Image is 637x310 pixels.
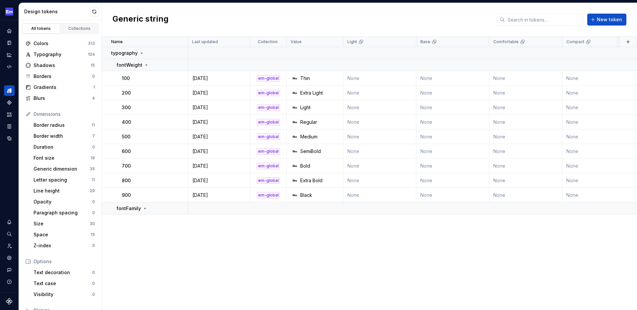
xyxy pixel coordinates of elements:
td: None [489,115,562,129]
div: Gradients [34,84,93,91]
div: Black [300,192,312,198]
div: Shadows [34,62,91,69]
div: Collections [63,26,96,31]
div: Borders [34,73,92,80]
a: Colors313 [23,38,98,49]
a: Shadows15 [23,60,98,71]
a: Gradients1 [23,82,98,93]
div: All tokens [25,26,58,31]
td: None [343,188,416,202]
div: [DATE] [188,119,249,125]
span: New token [597,16,622,23]
a: Border width7 [31,131,98,141]
p: Base [420,39,430,44]
td: None [343,71,416,86]
p: Light [347,39,357,44]
td: None [343,115,416,129]
div: 104 [88,52,95,57]
td: None [416,144,489,159]
p: Value [291,39,302,44]
div: em-global [257,133,280,140]
td: None [562,173,635,188]
td: None [416,100,489,115]
div: em-global [257,75,280,82]
td: None [416,86,489,100]
div: Extra Bold [300,177,322,184]
td: None [562,100,635,115]
td: None [343,100,416,115]
p: Name [111,39,123,44]
div: [DATE] [188,133,249,140]
td: None [489,71,562,86]
div: Analytics [4,49,15,60]
div: em-global [257,104,280,111]
img: e72e9e65-9f43-4cb3-89a7-ea83765f03bf.png [5,8,13,16]
td: None [343,159,416,173]
div: Bold [300,163,310,169]
div: [DATE] [188,75,249,82]
div: Medium [300,133,318,140]
td: None [416,159,489,173]
div: em-global [257,119,280,125]
div: [DATE] [188,163,249,169]
td: None [562,115,635,129]
a: Assets [4,109,15,120]
a: Typography104 [23,49,98,60]
div: Regular [300,119,317,125]
td: None [416,173,489,188]
div: em-global [257,148,280,155]
td: None [562,129,635,144]
p: Comfortable [493,39,519,44]
div: Code automation [4,61,15,72]
td: None [489,129,562,144]
td: None [489,159,562,173]
td: None [562,159,635,173]
td: None [416,115,489,129]
div: [DATE] [188,177,249,184]
td: None [489,100,562,115]
div: em-global [257,192,280,198]
a: Border radius11 [31,120,98,130]
td: None [343,173,416,188]
p: 200 [122,90,131,96]
div: Extra Light [300,90,323,96]
div: Typography [34,51,88,58]
div: SemiBold [300,148,321,155]
div: em-global [257,177,280,184]
a: Home [4,26,15,36]
div: Design tokens [24,8,90,15]
div: Border width [34,133,92,139]
td: None [489,86,562,100]
a: Data sources [4,133,15,144]
p: 300 [122,104,131,111]
td: None [562,144,635,159]
p: Compact [566,39,584,44]
div: 4 [92,96,95,101]
input: Search in tokens... [505,14,583,26]
a: Components [4,97,15,108]
td: None [489,144,562,159]
div: Colors [34,40,88,47]
td: None [343,129,416,144]
td: None [562,71,635,86]
div: Light [300,104,311,111]
div: Storybook stories [4,121,15,132]
div: [DATE] [188,148,249,155]
div: [DATE] [188,192,249,198]
td: None [562,188,635,202]
td: None [489,173,562,188]
td: None [343,86,416,100]
p: typography [111,50,138,56]
a: Borders0 [23,71,98,82]
a: Documentation [4,38,15,48]
div: Design tokens [4,85,15,96]
h2: Generic string [112,14,169,26]
div: 11 [92,122,95,128]
div: Dimensions [34,111,95,117]
a: Blurs4 [23,93,98,104]
div: Thin [300,75,310,82]
td: None [562,86,635,100]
